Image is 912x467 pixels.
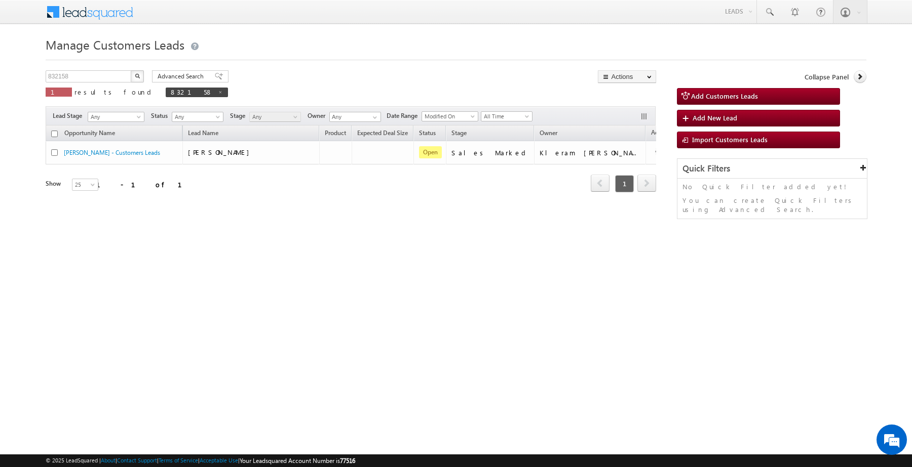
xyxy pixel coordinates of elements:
span: next [637,175,656,192]
span: Any [172,112,220,121]
span: Status [151,111,172,120]
span: Any [88,112,141,121]
span: 832158 [171,88,213,96]
input: Check all records [51,131,58,137]
a: All Time [481,111,533,121]
span: Opportunity Name [64,129,115,137]
img: Search [135,73,140,78]
span: All Time [481,112,529,121]
p: You can create Quick Filters using Advanced Search. [682,196,862,214]
span: Advanced Search [158,72,207,81]
span: 1 [51,88,67,96]
a: Modified On [422,111,478,121]
a: Opportunity Name [59,128,120,141]
a: 25 [72,179,98,191]
a: Expected Deal Size [352,128,413,141]
a: Acceptable Use [200,457,238,463]
span: results found [74,88,155,96]
a: Contact Support [117,457,157,463]
span: © 2025 LeadSquared | | | | | [46,456,355,465]
span: Your Leadsquared Account Number is [240,457,355,464]
a: [PERSON_NAME] - Customers Leads [64,149,160,156]
span: Manage Customers Leads [46,36,184,53]
span: [PERSON_NAME] [188,148,254,156]
div: Sales Marked [451,148,529,157]
span: 25 [72,180,99,189]
span: Stage [451,129,467,137]
a: next [637,176,656,192]
span: Import Customers Leads [692,135,768,144]
span: Modified On [422,112,475,121]
input: Type to Search [329,112,381,122]
span: Expected Deal Size [357,129,408,137]
a: prev [591,176,610,192]
span: Actions [646,127,676,140]
span: Any [250,112,298,121]
span: 77516 [340,457,355,464]
span: prev [591,175,610,192]
span: Add New Lead [693,113,737,122]
span: Stage [230,111,249,120]
p: No Quick Filter added yet! [682,182,862,191]
span: Lead Stage [53,111,86,120]
a: Status [414,128,441,141]
span: Owner [540,129,557,137]
span: Lead Name [183,128,223,141]
a: About [101,457,116,463]
button: Actions [598,70,656,83]
div: 1 - 1 of 1 [96,179,194,190]
span: 1 [615,175,634,192]
span: Collapse Panel [805,72,849,81]
a: Show All Items [367,112,380,122]
a: Stage [446,128,472,141]
a: Any [249,112,301,122]
a: Terms of Service [159,457,198,463]
a: Any [172,112,223,122]
div: Kleram [PERSON_NAME] [540,148,641,157]
span: Owner [308,111,329,120]
a: Any [88,112,144,122]
span: Date Range [387,111,422,120]
span: Open [419,146,442,158]
div: Quick Filters [677,159,867,179]
span: Product [325,129,346,137]
span: Add Customers Leads [691,92,758,100]
div: Show [46,179,64,188]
